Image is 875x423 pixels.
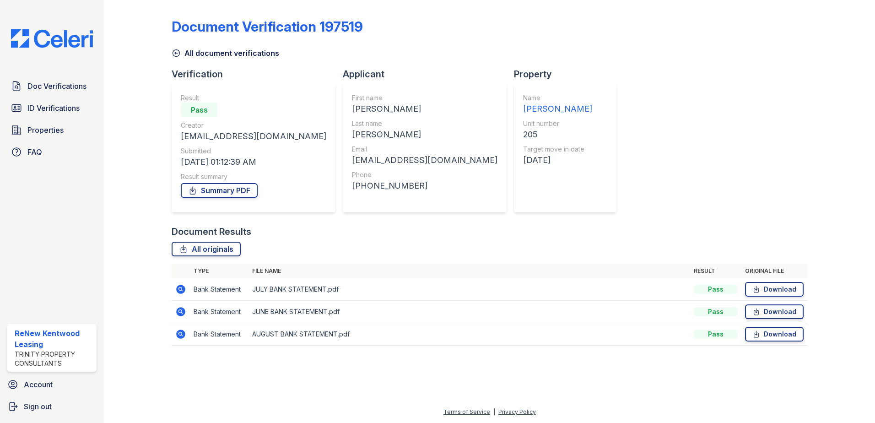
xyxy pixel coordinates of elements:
[248,323,690,346] td: AUGUST BANK STATEMENT.pdf
[181,183,258,198] a: Summary PDF
[15,328,93,350] div: ReNew Kentwood Leasing
[694,330,738,339] div: Pass
[352,154,497,167] div: [EMAIL_ADDRESS][DOMAIN_NAME]
[745,327,804,342] a: Download
[4,397,100,416] a: Sign out
[190,323,248,346] td: Bank Statement
[352,145,497,154] div: Email
[745,304,804,319] a: Download
[523,103,592,115] div: [PERSON_NAME]
[181,121,326,130] div: Creator
[27,125,64,136] span: Properties
[7,121,97,139] a: Properties
[7,99,97,117] a: ID Verifications
[514,68,624,81] div: Property
[190,264,248,278] th: Type
[498,408,536,415] a: Privacy Policy
[523,145,592,154] div: Target move in date
[181,156,326,168] div: [DATE] 01:12:39 AM
[181,130,326,143] div: [EMAIL_ADDRESS][DOMAIN_NAME]
[352,93,497,103] div: First name
[343,68,514,81] div: Applicant
[741,264,807,278] th: Original file
[523,93,592,103] div: Name
[24,401,52,412] span: Sign out
[7,143,97,161] a: FAQ
[443,408,490,415] a: Terms of Service
[4,375,100,394] a: Account
[181,103,217,117] div: Pass
[248,301,690,323] td: JUNE BANK STATEMENT.pdf
[352,103,497,115] div: [PERSON_NAME]
[172,48,279,59] a: All document verifications
[248,278,690,301] td: JULY BANK STATEMENT.pdf
[352,170,497,179] div: Phone
[172,68,343,81] div: Verification
[172,242,241,256] a: All originals
[190,301,248,323] td: Bank Statement
[694,285,738,294] div: Pass
[352,119,497,128] div: Last name
[27,103,80,114] span: ID Verifications
[523,93,592,115] a: Name [PERSON_NAME]
[523,154,592,167] div: [DATE]
[181,172,326,181] div: Result summary
[27,81,86,92] span: Doc Verifications
[745,282,804,297] a: Download
[27,146,42,157] span: FAQ
[523,119,592,128] div: Unit number
[352,128,497,141] div: [PERSON_NAME]
[352,179,497,192] div: [PHONE_NUMBER]
[190,278,248,301] td: Bank Statement
[24,379,53,390] span: Account
[7,77,97,95] a: Doc Verifications
[523,128,592,141] div: 205
[690,264,741,278] th: Result
[694,307,738,316] div: Pass
[248,264,690,278] th: File name
[493,408,495,415] div: |
[181,146,326,156] div: Submitted
[181,93,326,103] div: Result
[172,18,363,35] div: Document Verification 197519
[4,29,100,48] img: CE_Logo_Blue-a8612792a0a2168367f1c8372b55b34899dd931a85d93a1a3d3e32e68fde9ad4.png
[172,225,251,238] div: Document Results
[15,350,93,368] div: Trinity Property Consultants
